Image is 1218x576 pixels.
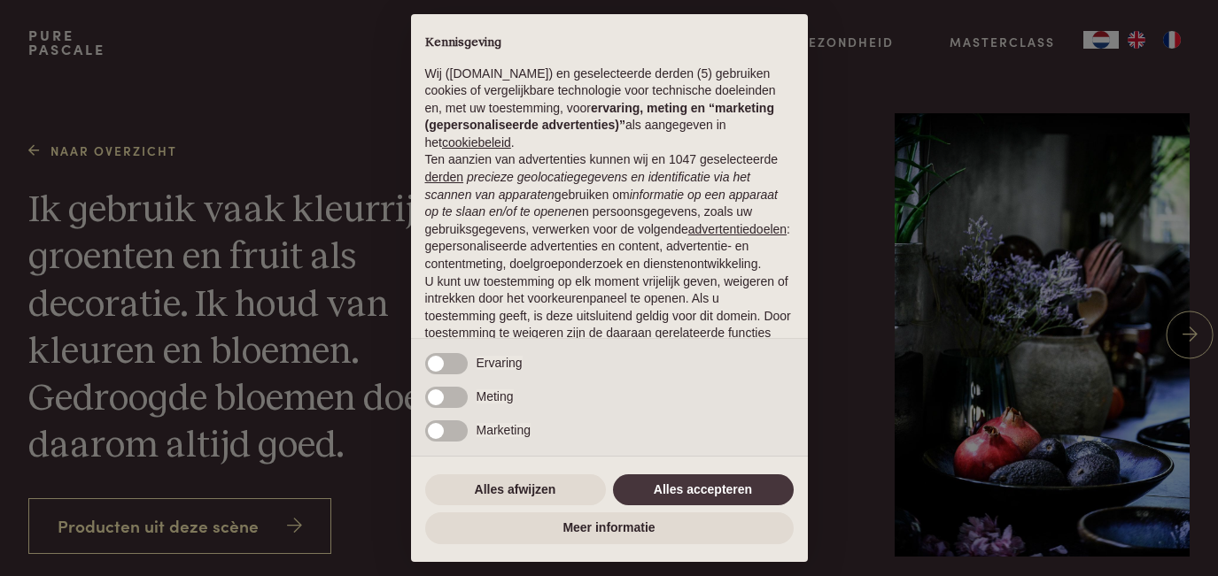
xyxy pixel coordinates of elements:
[425,65,794,152] p: Wij ([DOMAIN_NAME]) en geselecteerde derden (5) gebruiken cookies of vergelijkbare technologie vo...
[425,188,779,219] em: informatie op een apparaat op te slaan en/of te openen
[425,474,606,506] button: Alles afwijzen
[425,169,464,187] button: derden
[425,151,794,273] p: Ten aanzien van advertenties kunnen wij en 1047 geselecteerde gebruiken om en persoonsgegevens, z...
[425,170,750,202] em: precieze geolocatiegegevens en identificatie via het scannen van apparaten
[477,356,523,370] span: Ervaring
[425,35,794,51] h2: Kennisgeving
[477,423,531,437] span: Marketing
[688,221,787,239] button: advertentiedoelen
[425,512,794,544] button: Meer informatie
[442,135,511,150] a: cookiebeleid
[477,389,514,403] span: Meting
[425,101,774,133] strong: ervaring, meting en “marketing (gepersonaliseerde advertenties)”
[425,273,794,360] p: U kunt uw toestemming op elk moment vrijelijk geven, weigeren of intrekken door het voorkeurenpan...
[613,474,794,506] button: Alles accepteren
